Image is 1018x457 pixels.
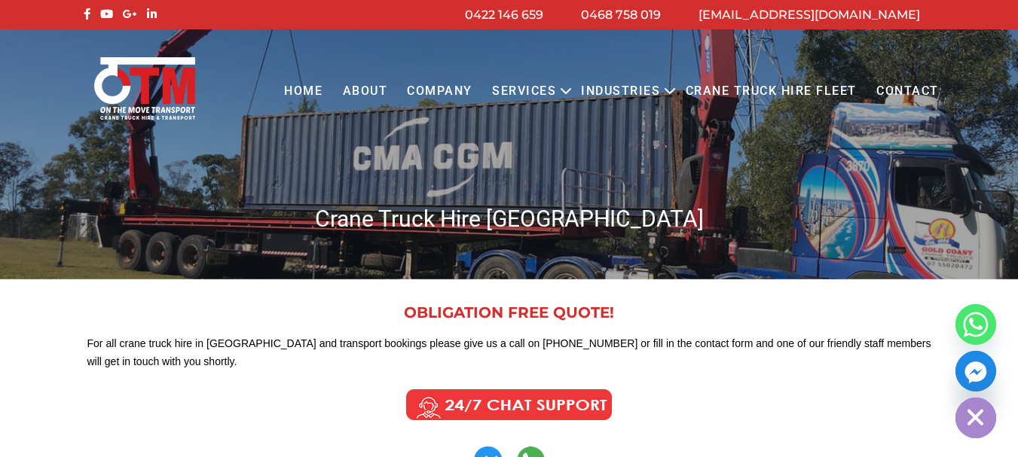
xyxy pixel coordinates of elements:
[274,71,332,112] a: Home
[465,8,543,22] a: 0422 146 659
[699,8,920,22] a: [EMAIL_ADDRESS][DOMAIN_NAME]
[482,71,566,112] a: Services
[581,8,661,22] a: 0468 758 019
[955,304,996,345] a: Whatsapp
[955,351,996,391] a: Facebook_Messenger
[80,204,939,233] h1: Crane Truck Hire [GEOGRAPHIC_DATA]
[87,305,931,320] h2: OBLIGATION FREE QUOTE!
[332,71,397,112] a: About
[867,71,949,112] a: Contact
[571,71,670,112] a: Industries
[396,386,622,424] img: Call us Anytime
[397,71,482,112] a: COMPANY
[87,335,931,371] p: For all crane truck hire in [GEOGRAPHIC_DATA] and transport bookings please give us a call on [PH...
[91,56,198,121] img: Otmtransport
[675,71,866,112] a: Crane Truck Hire Fleet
